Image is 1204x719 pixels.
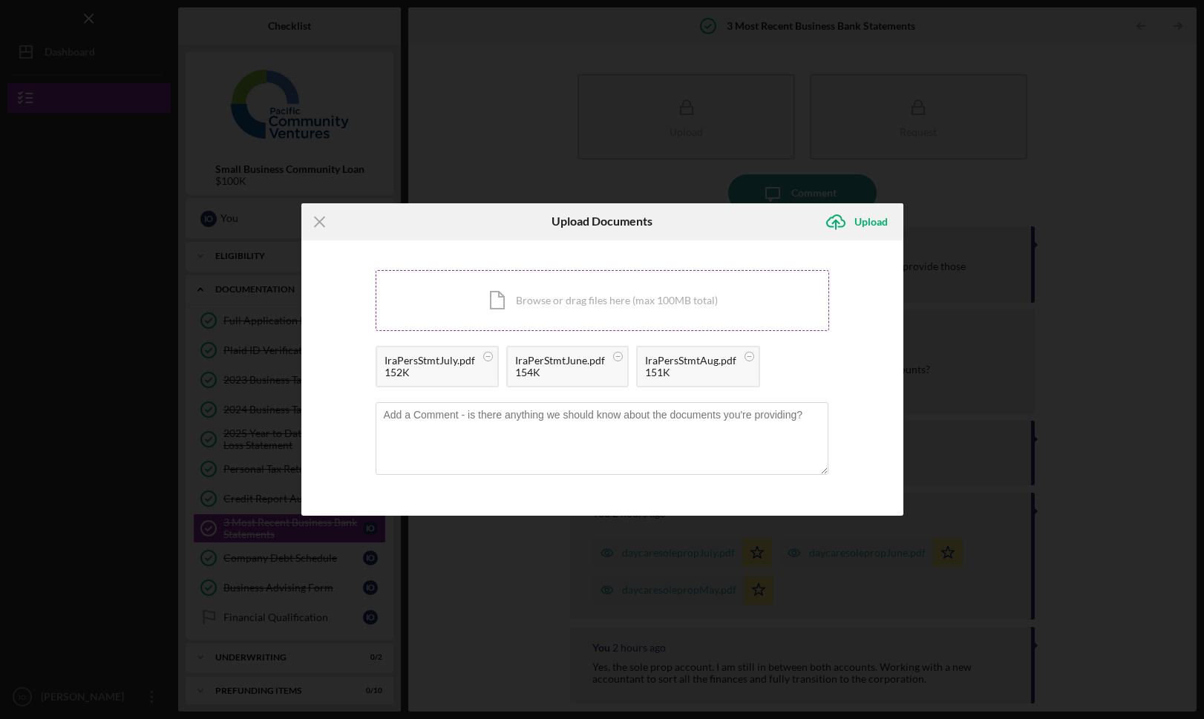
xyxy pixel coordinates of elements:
[645,367,736,378] div: 151K
[817,207,903,237] button: Upload
[645,355,736,367] div: IraPersStmtAug.pdf
[854,207,888,237] div: Upload
[515,355,605,367] div: IraPerStmtJune.pdf
[515,367,605,378] div: 154K
[385,367,475,378] div: 152K
[385,355,475,367] div: IraPersStmtJuly.pdf
[552,214,652,228] h6: Upload Documents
